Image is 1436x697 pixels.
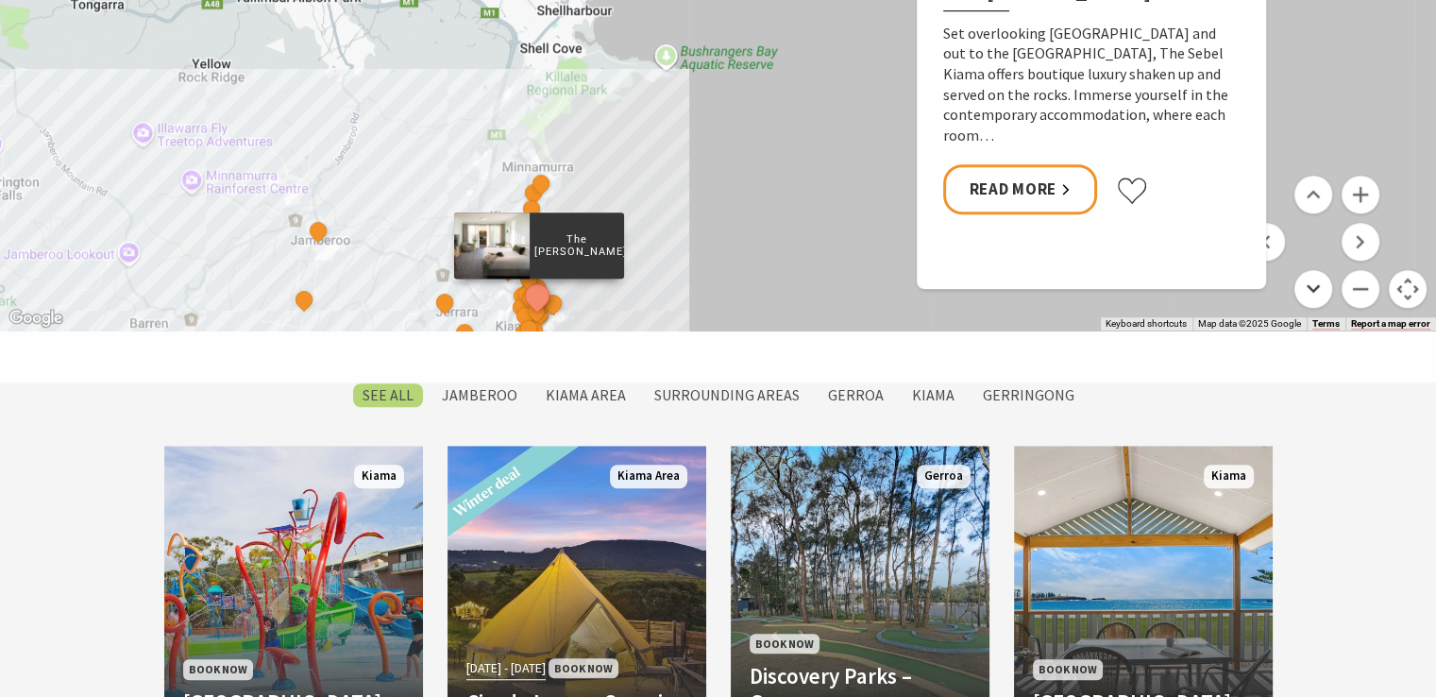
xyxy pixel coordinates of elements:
p: Set overlooking [GEOGRAPHIC_DATA] and out to the [GEOGRAPHIC_DATA], The Sebel Kiama offers boutiq... [943,24,1240,146]
button: Map camera controls [1389,270,1427,308]
p: The [PERSON_NAME] [529,230,623,261]
label: SEE All [353,383,423,407]
span: [DATE] - [DATE] [466,657,546,679]
button: See detail about Jamberoo Pub and Saleyard Motel [306,218,330,243]
button: Click to favourite The Sebel Kiama [1116,177,1148,205]
button: See detail about That Retro Place Kiama [496,257,520,281]
button: See detail about Casa Mar Azul [518,196,543,221]
label: Gerringong [973,383,1084,407]
button: See detail about Kiama Harbour Cabins [541,291,566,315]
span: Kiama Area [610,465,687,488]
span: Book Now [1033,659,1103,679]
button: Keyboard shortcuts [1106,317,1187,331]
button: See detail about The Sebel Kiama [519,279,554,314]
span: Kiama [354,465,404,488]
button: Move left [1247,223,1285,261]
button: See detail about Cicada Luxury Camping [432,290,457,314]
button: See detail about Bikini Surf Beach Kiama [516,316,541,341]
button: Move up [1294,176,1332,213]
button: Zoom in [1342,176,1379,213]
span: Book Now [549,658,618,678]
label: Kiama Area [536,383,635,407]
button: Move down [1294,270,1332,308]
span: Book Now [750,634,819,654]
span: Gerroa [917,465,971,488]
img: Google [5,306,67,331]
a: Open this area in Google Maps (opens a new window) [5,306,67,331]
span: Book Now [183,659,253,679]
span: Map data ©2025 Google [1198,318,1301,329]
button: Zoom out [1342,270,1379,308]
button: Move right [1342,223,1379,261]
button: See detail about Jamberoo Valley Farm Cottages [292,287,316,312]
span: Kiama [1204,465,1254,488]
label: Surrounding Areas [645,383,809,407]
button: See detail about Beach House on Johnson [529,171,553,195]
label: Jamberoo [432,383,527,407]
a: Report a map error [1351,318,1430,330]
label: Kiama [903,383,964,407]
button: See detail about Bombo Hideaway [515,266,540,291]
a: Read More [943,164,1097,214]
label: Gerroa [819,383,893,407]
a: Terms (opens in new tab) [1312,318,1340,330]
